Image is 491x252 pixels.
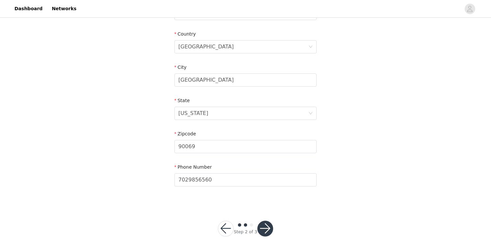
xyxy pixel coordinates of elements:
[309,45,313,49] i: icon: down
[178,41,234,53] div: United States
[174,131,196,136] label: Zipcode
[174,98,190,103] label: State
[234,229,257,235] div: Step 2 of 3
[309,111,313,116] i: icon: down
[48,1,80,16] a: Networks
[174,164,212,170] label: Phone Number
[174,31,196,37] label: Country
[174,65,187,70] label: City
[11,1,46,16] a: Dashboard
[178,107,208,120] div: California
[467,4,473,14] div: avatar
